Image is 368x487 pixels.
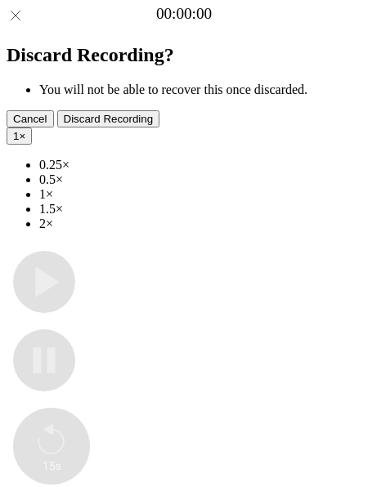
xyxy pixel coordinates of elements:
[39,187,361,202] li: 1×
[39,172,361,187] li: 0.5×
[57,110,160,127] button: Discard Recording
[39,158,361,172] li: 0.25×
[13,130,19,142] span: 1
[156,5,212,23] a: 00:00:00
[39,83,361,97] li: You will not be able to recover this once discarded.
[7,110,54,127] button: Cancel
[39,217,361,231] li: 2×
[39,202,361,217] li: 1.5×
[7,44,361,66] h2: Discard Recording?
[7,127,32,145] button: 1×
